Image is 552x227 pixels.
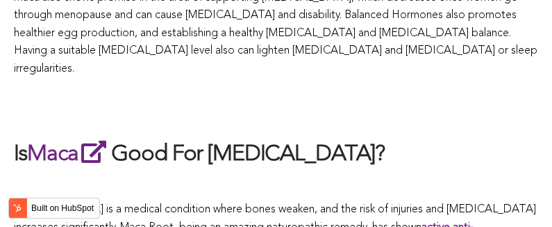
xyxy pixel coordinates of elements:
button: Built on HubSpot [8,198,100,219]
label: Built on HubSpot [26,199,99,217]
a: Maca [27,143,111,166]
iframe: Chat Widget [483,160,552,227]
h2: Is Good For [MEDICAL_DATA]? [14,138,538,170]
img: HubSpot sprocket logo [9,200,26,217]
